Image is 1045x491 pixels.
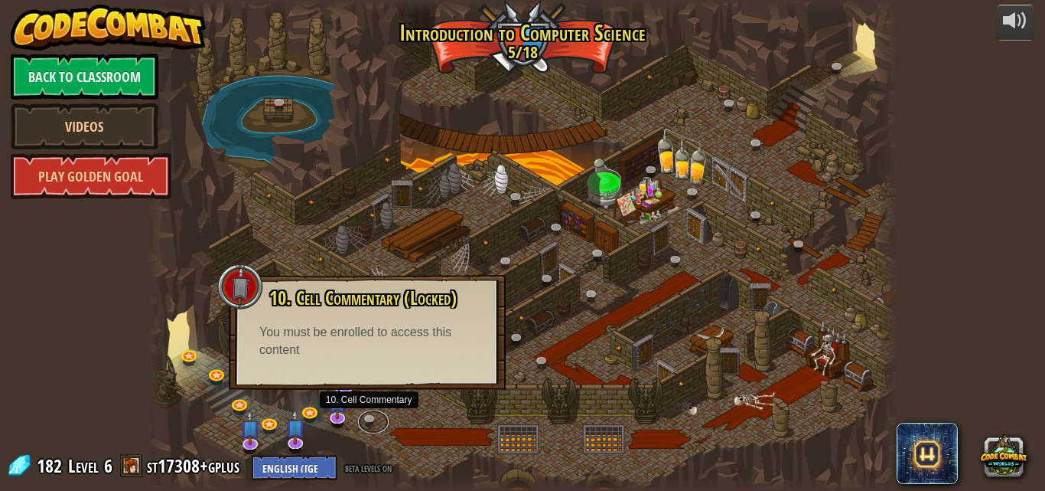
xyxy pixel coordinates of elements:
img: level-banner-unstarted-subscriber.png [240,410,261,445]
img: CodeCombat - Learn how to code by playing a game [11,5,207,51]
span: beta levels on [345,460,392,475]
a: st17308+gplus [147,453,244,478]
img: level-banner-unstarted-subscriber.png [285,409,306,444]
span: 182 [37,453,67,478]
div: You must be enrolled to access this content [259,324,475,359]
button: Adjust volume [996,5,1034,41]
a: Back to Classroom [11,54,158,100]
a: Play Golden Goal [11,153,171,199]
span: Level [68,453,99,479]
img: level-banner-unstarted-subscriber.png [327,384,348,419]
span: 10. Cell Commentary (Locked) [269,285,457,311]
a: Videos [11,103,158,149]
span: 6 [104,453,112,478]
